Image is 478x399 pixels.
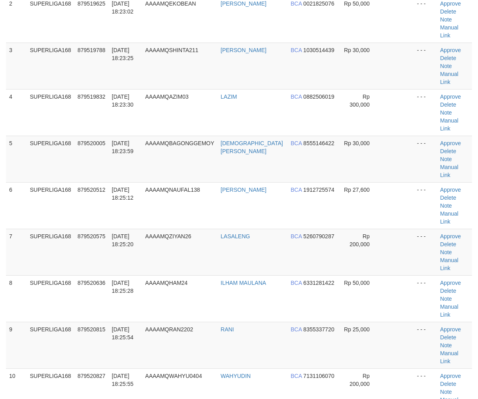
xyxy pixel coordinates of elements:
[112,187,134,201] span: [DATE] 18:25:12
[349,373,370,387] span: Rp 200,000
[291,140,302,146] span: BCA
[27,89,74,136] td: SUPERLIGA168
[414,322,437,368] td: - - -
[291,326,302,333] span: BCA
[220,373,251,379] a: WAHYUDIN
[440,101,456,108] a: Delete
[344,326,370,333] span: Rp 25,000
[303,0,334,7] span: Copy 0021825076 to clipboard
[291,0,302,7] span: BCA
[440,187,461,193] a: Approve
[440,249,452,255] a: Note
[440,117,458,132] a: Manual Link
[440,195,456,201] a: Delete
[440,233,461,239] a: Approve
[6,136,27,182] td: 5
[440,326,461,333] a: Approve
[112,140,134,154] span: [DATE] 18:23:59
[440,288,456,294] a: Delete
[220,140,283,154] a: [DEMOGRAPHIC_DATA][PERSON_NAME]
[291,93,302,100] span: BCA
[303,326,334,333] span: Copy 8355337720 to clipboard
[440,334,456,341] a: Delete
[344,187,370,193] span: Rp 27,600
[112,326,134,341] span: [DATE] 18:25:54
[440,24,458,39] a: Manual Link
[440,16,452,23] a: Note
[78,47,105,53] span: 879519788
[145,93,189,100] span: AAAAMQAZIM03
[6,229,27,275] td: 7
[440,373,461,379] a: Approve
[440,8,456,15] a: Delete
[145,0,196,7] span: AAAAMQEKOBEAN
[414,89,437,136] td: - - -
[220,280,266,286] a: ILHAM MAULANA
[78,93,105,100] span: 879519832
[78,280,105,286] span: 879520636
[145,233,191,239] span: AAAAMQZIYAN26
[291,280,302,286] span: BCA
[414,182,437,229] td: - - -
[291,187,302,193] span: BCA
[414,275,437,322] td: - - -
[145,187,200,193] span: AAAAMQNAUFAL138
[440,148,456,154] a: Delete
[220,0,266,7] a: [PERSON_NAME]
[220,47,266,53] a: [PERSON_NAME]
[303,187,334,193] span: Copy 1912725574 to clipboard
[440,296,452,302] a: Note
[440,71,458,85] a: Manual Link
[414,136,437,182] td: - - -
[112,233,134,247] span: [DATE] 18:25:20
[440,210,458,225] a: Manual Link
[440,156,452,162] a: Note
[112,47,134,61] span: [DATE] 18:23:25
[27,136,74,182] td: SUPERLIGA168
[414,229,437,275] td: - - -
[27,43,74,89] td: SUPERLIGA168
[78,0,105,7] span: 879519625
[303,233,334,239] span: Copy 5260790287 to clipboard
[440,280,461,286] a: Approve
[27,182,74,229] td: SUPERLIGA168
[344,280,370,286] span: Rp 50,000
[6,89,27,136] td: 4
[440,164,458,178] a: Manual Link
[78,233,105,239] span: 879520575
[344,140,370,146] span: Rp 30,000
[220,93,237,100] a: LAZIM
[78,187,105,193] span: 879520512
[6,275,27,322] td: 8
[440,0,461,7] a: Approve
[78,373,105,379] span: 879520827
[349,93,370,108] span: Rp 300,000
[220,326,234,333] a: RANI
[440,389,452,395] a: Note
[112,373,134,387] span: [DATE] 18:25:55
[440,55,456,61] a: Delete
[78,326,105,333] span: 879520815
[440,63,452,69] a: Note
[440,342,452,348] a: Note
[440,350,458,364] a: Manual Link
[27,275,74,322] td: SUPERLIGA168
[440,140,461,146] a: Approve
[145,140,214,146] span: AAAAMQBAGONGGEMOY
[145,47,199,53] span: AAAAMQSHINTA211
[440,381,456,387] a: Delete
[440,109,452,116] a: Note
[303,93,334,100] span: Copy 0882506019 to clipboard
[6,182,27,229] td: 6
[78,140,105,146] span: 879520005
[344,0,370,7] span: Rp 50,000
[303,373,334,379] span: Copy 7131106070 to clipboard
[440,257,458,271] a: Manual Link
[145,280,188,286] span: AAAAMQHAM24
[145,373,202,379] span: AAAAMQWAHYU0404
[27,229,74,275] td: SUPERLIGA168
[344,47,370,53] span: Rp 30,000
[440,241,456,247] a: Delete
[291,233,302,239] span: BCA
[440,47,461,53] a: Approve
